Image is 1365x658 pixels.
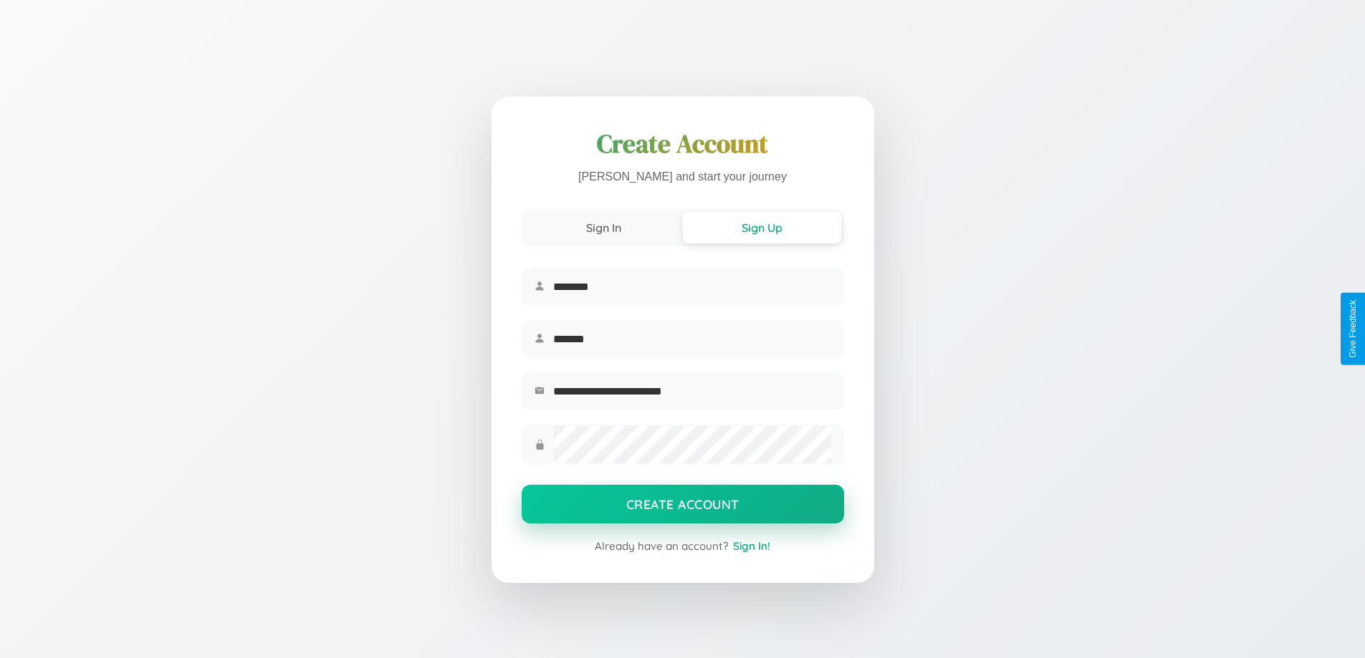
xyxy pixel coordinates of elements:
[522,485,844,523] button: Create Account
[522,127,844,161] h1: Create Account
[525,212,683,243] button: Sign In
[683,212,841,243] button: Sign Up
[1348,300,1358,358] div: Give Feedback
[522,167,844,188] p: [PERSON_NAME] and start your journey
[522,539,844,553] div: Already have an account?
[733,539,770,553] span: Sign In!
